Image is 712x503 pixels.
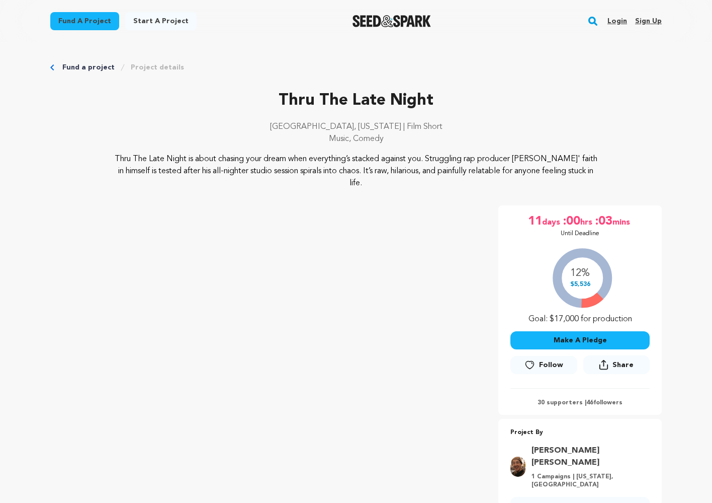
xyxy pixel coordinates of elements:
p: Thru The Late Night is about chasing your dream when everything’s stacked against you. Struggling... [112,153,601,189]
p: 30 supporters | followers [510,399,650,407]
a: Seed&Spark Homepage [352,15,431,27]
span: 46 [586,400,593,406]
span: days [542,213,562,230]
span: :00 [562,213,580,230]
span: Follow [539,360,563,370]
p: Project By [510,427,650,439]
a: Login [607,13,627,29]
img: Seed&Spark Logo Dark Mode [352,15,431,27]
a: Fund a project [50,12,119,30]
span: 11 [528,213,542,230]
p: Until Deadline [561,230,599,238]
p: 1 Campaigns | [US_STATE], [GEOGRAPHIC_DATA] [531,473,644,489]
div: Breadcrumb [50,62,662,73]
span: hrs [580,213,594,230]
span: Share [612,360,634,370]
a: Project details [131,62,184,73]
span: Share [583,355,650,378]
button: Make A Pledge [510,331,650,349]
a: Goto Tyler Patrick Jones profile [531,445,644,469]
p: Thru The Late Night [50,89,662,113]
p: [GEOGRAPHIC_DATA], [US_STATE] | Film Short [50,121,662,133]
a: Follow [510,356,577,374]
img: c2b7fc1e64f2ce17.png [510,457,525,477]
a: Start a project [125,12,197,30]
button: Share [583,355,650,374]
a: Sign up [635,13,662,29]
p: Music, Comedy [50,133,662,145]
a: Fund a project [62,62,115,73]
span: :03 [594,213,612,230]
span: mins [612,213,632,230]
